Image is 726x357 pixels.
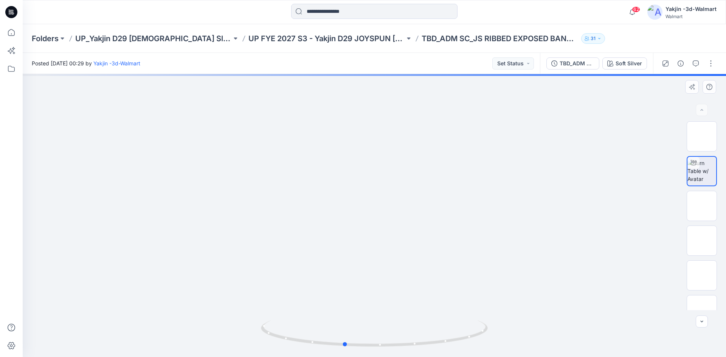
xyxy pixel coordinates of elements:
[665,5,717,14] div: Yakjin -3d-Walmart
[75,33,232,44] a: UP_Yakjin D29 [DEMOGRAPHIC_DATA] Sleep
[665,14,717,19] div: Walmart
[675,57,687,70] button: Details
[422,33,578,44] p: TBD_ADM SC_JS RIBBED EXPOSED BAND PANT
[560,59,594,68] div: TBD_ADM SC_JS RIBBED EXPOSED BAND PANT
[591,34,596,43] p: 31
[632,6,640,12] span: 62
[602,57,647,70] button: Soft Silver
[581,33,605,44] button: 31
[248,33,405,44] a: UP FYE 2027 S3 - Yakjin D29 JOYSPUN [DEMOGRAPHIC_DATA] Sleepwear
[546,57,599,70] button: TBD_ADM SC_JS RIBBED EXPOSED BAND PANT
[93,60,140,66] a: Yakjin -3d-Walmart
[32,59,140,67] span: Posted [DATE] 00:29 by
[687,159,716,183] img: Turn Table w/ Avatar
[647,5,662,20] img: avatar
[616,59,642,68] div: Soft Silver
[32,33,59,44] a: Folders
